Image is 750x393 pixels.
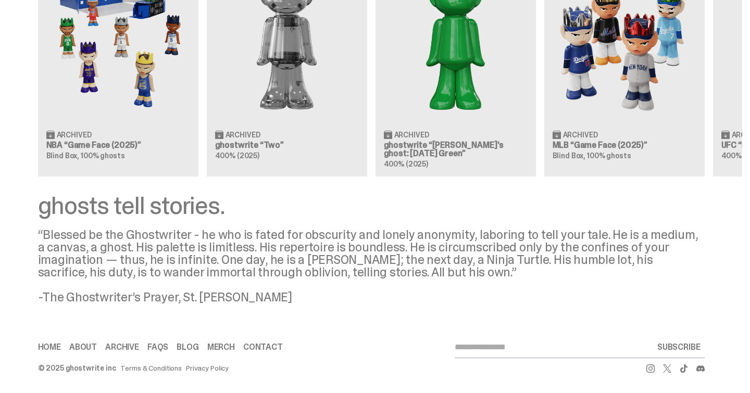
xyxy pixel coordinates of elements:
a: Terms & Conditions [120,364,182,372]
button: SUBSCRIBE [653,337,705,358]
span: Archived [226,131,260,138]
div: “Blessed be the Ghostwriter - he who is fated for obscurity and lonely anonymity, laboring to tel... [38,229,705,303]
span: Archived [563,131,598,138]
span: 100% ghosts [587,151,631,160]
h3: MLB “Game Face (2025)” [553,141,696,149]
h3: ghostwrite “Two” [215,141,359,149]
a: About [69,343,97,351]
a: Blog [177,343,198,351]
h3: NBA “Game Face (2025)” [46,141,190,149]
a: FAQs [147,343,168,351]
span: 400% (2025) [215,151,259,160]
div: © 2025 ghostwrite inc [38,364,116,372]
a: Merch [207,343,235,351]
a: Contact [243,343,283,351]
span: Archived [394,131,429,138]
span: Blind Box, [553,151,586,160]
span: Blind Box, [46,151,80,160]
span: 400% (2025) [384,159,428,169]
span: 100% ghosts [81,151,124,160]
a: Home [38,343,61,351]
span: Archived [57,131,92,138]
a: Privacy Policy [186,364,229,372]
a: Archive [105,343,139,351]
h3: ghostwrite “[PERSON_NAME]'s ghost: [DATE] Green” [384,141,528,158]
div: ghosts tell stories. [38,193,705,218]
